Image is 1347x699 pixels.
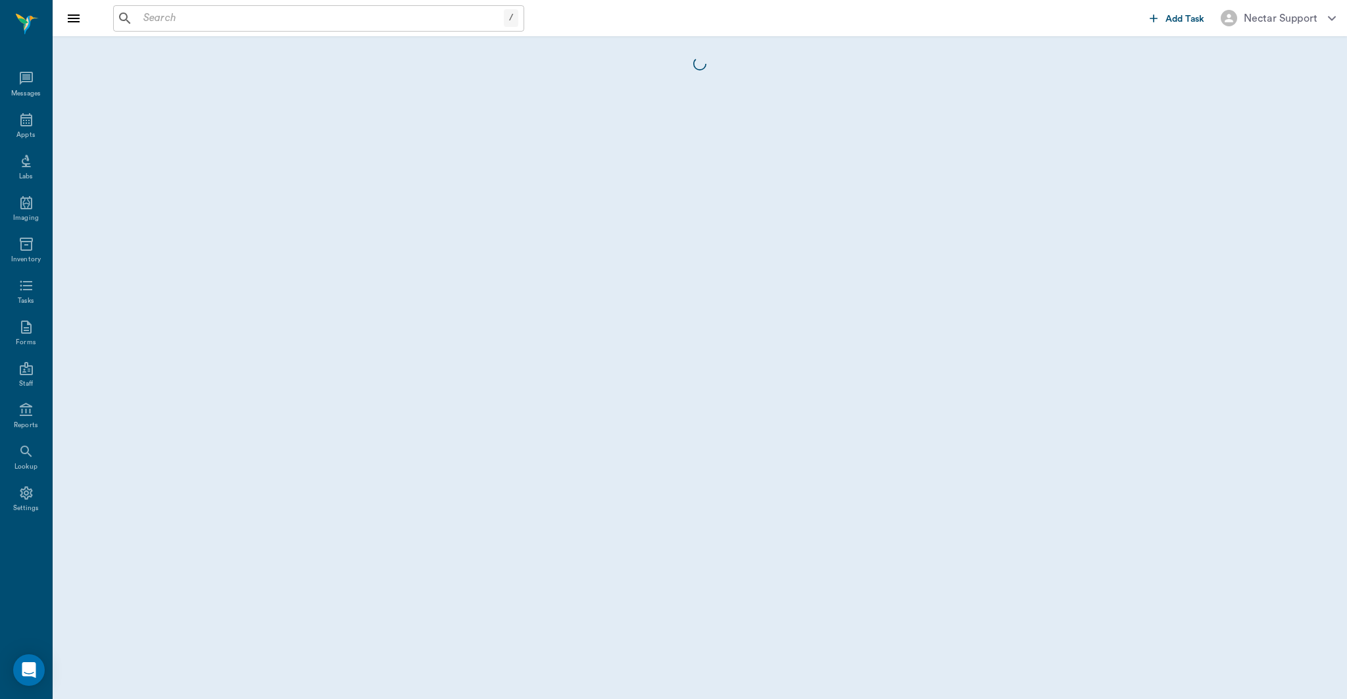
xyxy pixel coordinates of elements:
[504,9,518,27] div: /
[138,9,504,28] input: Search
[11,89,41,99] div: Messages
[1210,6,1346,30] button: Nectar Support
[61,5,87,32] button: Close drawer
[13,654,45,686] div: Open Intercom Messenger
[1144,6,1210,30] button: Add Task
[1244,11,1317,26] div: Nectar Support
